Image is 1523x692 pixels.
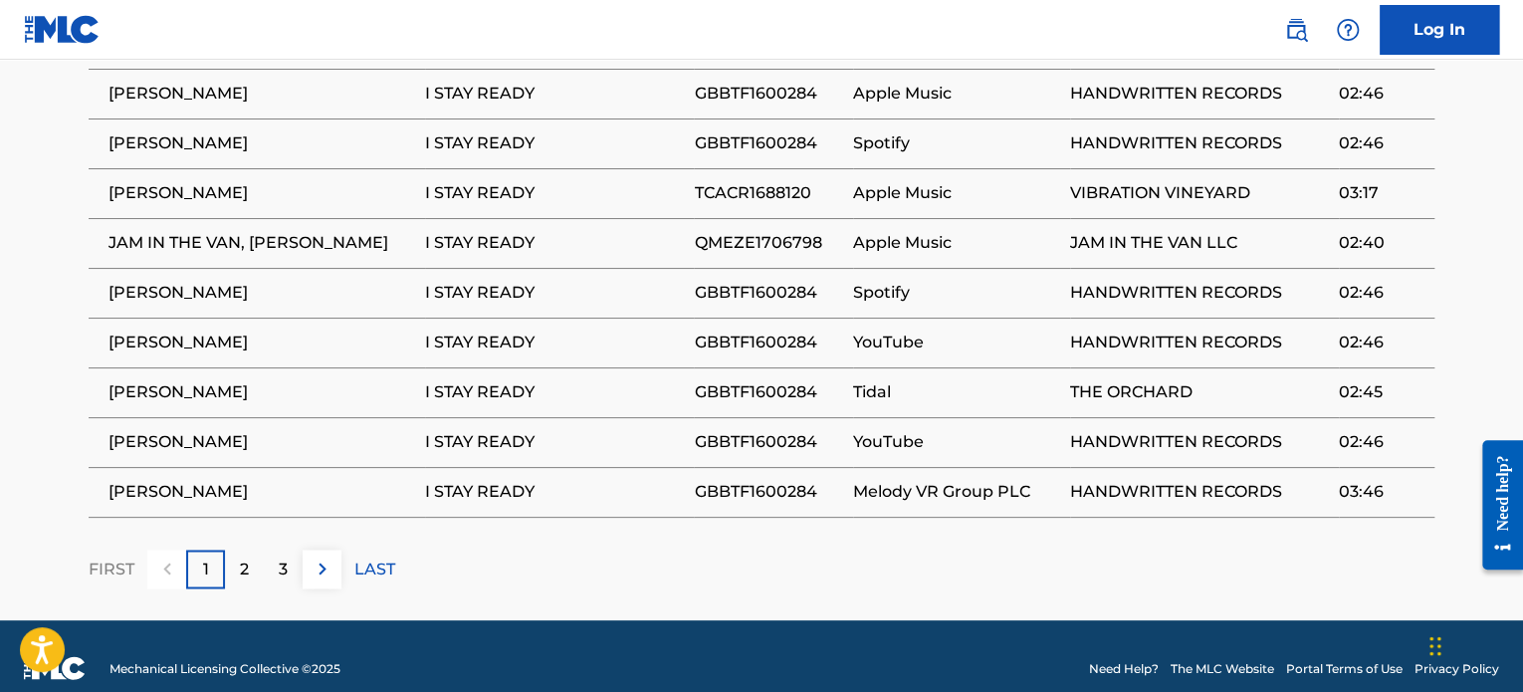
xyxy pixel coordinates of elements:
span: Spotify [853,281,1060,305]
span: I STAY READY [425,480,684,504]
span: HANDWRITTEN RECORDS [1070,480,1329,504]
img: logo [24,656,86,680]
img: help [1336,18,1360,42]
a: Public Search [1276,10,1316,50]
span: 02:45 [1339,380,1424,404]
span: Spotify [853,131,1060,155]
span: Tidal [853,380,1060,404]
span: 02:46 [1339,281,1424,305]
span: I STAY READY [425,82,684,106]
span: GBBTF1600284 [694,82,843,106]
span: I STAY READY [425,281,684,305]
span: [PERSON_NAME] [109,331,415,354]
img: search [1284,18,1308,42]
a: Log In [1380,5,1499,55]
span: [PERSON_NAME] [109,380,415,404]
span: QMEZE1706798 [694,231,843,255]
span: GBBTF1600284 [694,131,843,155]
span: Apple Music [853,82,1060,106]
span: I STAY READY [425,430,684,454]
span: VIBRATION VINEYARD [1070,181,1329,205]
iframe: Chat Widget [1423,596,1523,692]
img: right [311,557,334,580]
span: JAM IN THE VAN, [PERSON_NAME] [109,231,415,255]
span: THE ORCHARD [1070,380,1329,404]
span: HANDWRITTEN RECORDS [1070,331,1329,354]
span: 03:17 [1339,181,1424,205]
span: GBBTF1600284 [694,480,843,504]
span: I STAY READY [425,380,684,404]
span: I STAY READY [425,181,684,205]
span: HANDWRITTEN RECORDS [1070,430,1329,454]
a: The MLC Website [1171,659,1274,677]
div: Help [1328,10,1368,50]
span: 02:46 [1339,430,1424,454]
span: [PERSON_NAME] [109,181,415,205]
span: 03:46 [1339,480,1424,504]
span: JAM IN THE VAN LLC [1070,231,1329,255]
span: YouTube [853,331,1060,354]
span: 02:40 [1339,231,1424,255]
span: [PERSON_NAME] [109,480,415,504]
span: [PERSON_NAME] [109,131,415,155]
span: Melody VR Group PLC [853,480,1060,504]
span: [PERSON_NAME] [109,281,415,305]
span: HANDWRITTEN RECORDS [1070,131,1329,155]
a: Need Help? [1089,659,1159,677]
span: 02:46 [1339,331,1424,354]
span: I STAY READY [425,331,684,354]
span: YouTube [853,430,1060,454]
div: Drag [1429,616,1441,676]
iframe: Resource Center [1467,425,1523,585]
span: 02:46 [1339,82,1424,106]
span: [PERSON_NAME] [109,430,415,454]
span: TCACR1688120 [694,181,843,205]
span: [PERSON_NAME] [109,82,415,106]
p: 2 [240,557,249,580]
span: GBBTF1600284 [694,380,843,404]
span: 02:46 [1339,131,1424,155]
span: GBBTF1600284 [694,430,843,454]
span: GBBTF1600284 [694,281,843,305]
img: MLC Logo [24,15,101,44]
a: Portal Terms of Use [1286,659,1403,677]
span: I STAY READY [425,231,684,255]
p: 3 [279,557,288,580]
span: Apple Music [853,231,1060,255]
p: 1 [203,557,209,580]
span: Mechanical Licensing Collective © 2025 [109,659,340,677]
span: HANDWRITTEN RECORDS [1070,82,1329,106]
p: FIRST [89,557,134,580]
span: HANDWRITTEN RECORDS [1070,281,1329,305]
a: Privacy Policy [1414,659,1499,677]
span: GBBTF1600284 [694,331,843,354]
span: Apple Music [853,181,1060,205]
p: LAST [354,557,395,580]
span: I STAY READY [425,131,684,155]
